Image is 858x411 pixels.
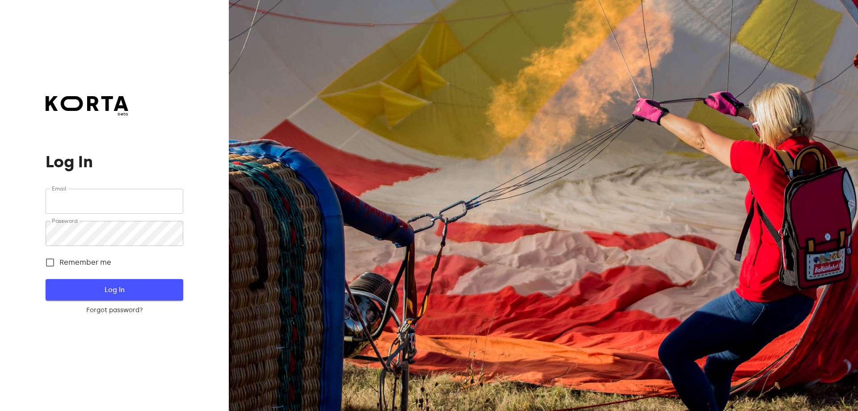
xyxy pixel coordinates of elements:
[59,257,111,268] span: Remember me
[46,111,128,117] span: beta
[60,284,168,296] span: Log In
[46,96,128,111] img: Korta
[46,96,128,117] a: beta
[46,306,183,315] a: Forgot password?
[46,279,183,301] button: Log In
[46,153,183,171] h1: Log In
